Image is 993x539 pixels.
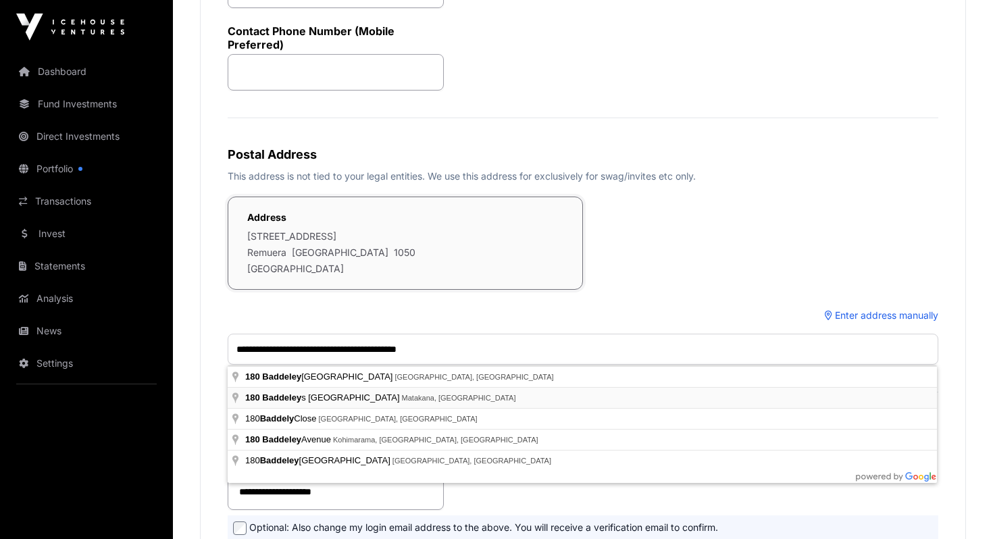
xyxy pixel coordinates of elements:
[11,316,162,346] a: News
[233,521,247,535] input: Optional: Also change my login email address to the above. You will receive a verification email ...
[247,246,286,259] span: Remuera
[11,89,162,119] a: Fund Investments
[262,392,301,403] span: Baddeley
[245,371,260,382] span: 180
[228,145,938,164] h2: Postal Address
[262,371,301,382] span: Baddeley
[11,219,162,249] a: Invest
[11,57,162,86] a: Dashboard
[245,455,392,465] span: 180 [GEOGRAPHIC_DATA]
[11,251,162,281] a: Statements
[11,284,162,313] a: Analysis
[260,413,295,423] span: Baddely
[228,170,938,183] p: This address is not tied to your legal entities. We use this address for exclusively for swag/inv...
[260,455,299,465] span: Baddeley
[11,349,162,378] a: Settings
[11,122,162,151] a: Direct Investments
[233,521,718,535] label: Optional: Also change my login email address to the above. You will receive a verification email ...
[11,186,162,216] a: Transactions
[245,392,402,403] span: s [GEOGRAPHIC_DATA]
[11,154,162,184] a: Portfolio
[925,474,993,539] iframe: Chat Widget
[245,371,394,382] span: [GEOGRAPHIC_DATA]
[825,309,938,322] button: Enter address manually
[402,394,516,402] span: Matakana, [GEOGRAPHIC_DATA]
[319,415,478,423] span: [GEOGRAPHIC_DATA], [GEOGRAPHIC_DATA]
[228,24,444,51] label: Contact Phone Number (Mobile Preferred)
[292,246,388,259] span: [GEOGRAPHIC_DATA]
[245,434,333,444] span: Avenue
[247,262,344,276] span: [GEOGRAPHIC_DATA]
[245,392,260,403] span: 180
[16,14,124,41] img: Icehouse Ventures Logo
[247,230,415,243] p: [STREET_ADDRESS]
[333,436,538,444] span: Kohimarama, [GEOGRAPHIC_DATA], [GEOGRAPHIC_DATA]
[247,211,415,224] label: Address
[245,413,319,423] span: 180 Close
[392,457,551,465] span: [GEOGRAPHIC_DATA], [GEOGRAPHIC_DATA]
[394,246,415,259] span: 1050
[394,373,553,381] span: [GEOGRAPHIC_DATA], [GEOGRAPHIC_DATA]
[245,434,301,444] span: 180 Baddeley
